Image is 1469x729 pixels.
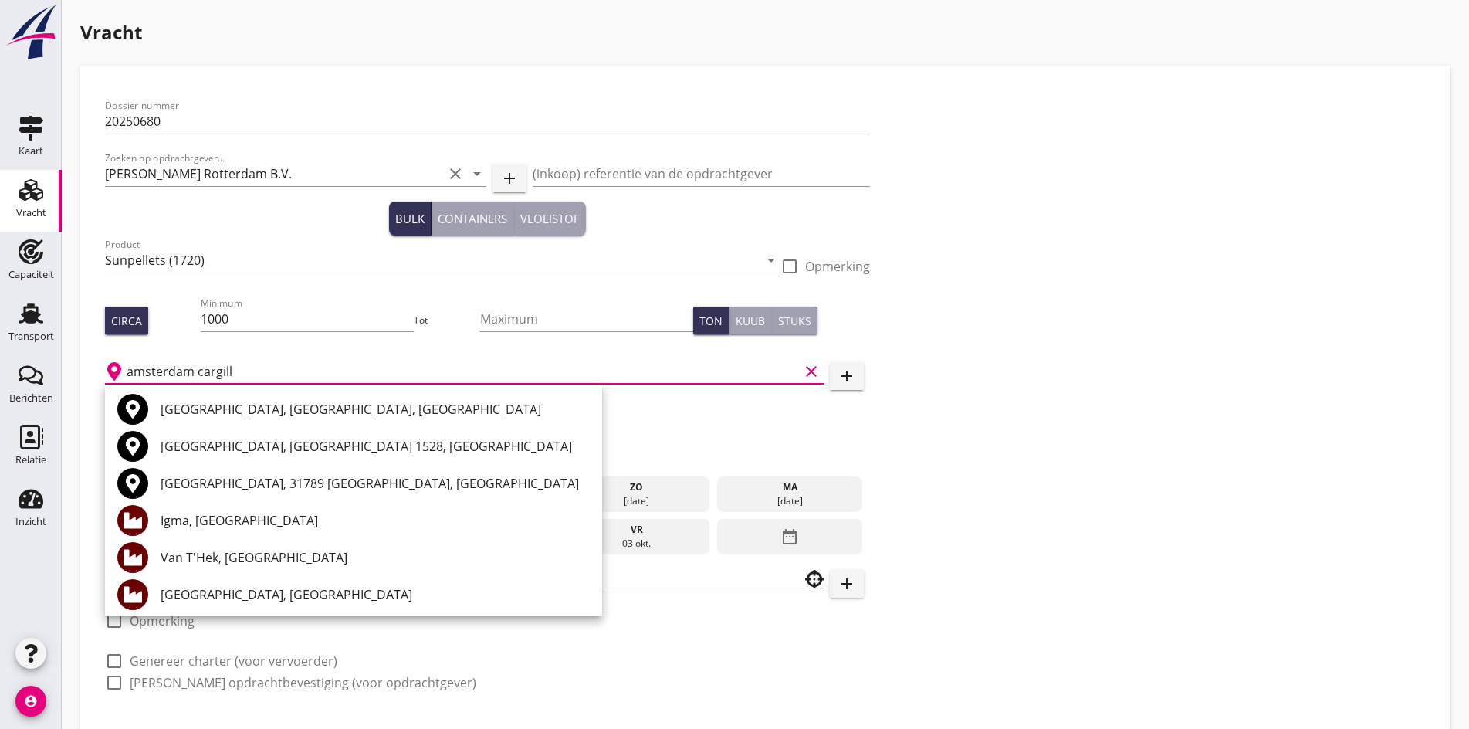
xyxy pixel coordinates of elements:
label: Opmerking [805,259,870,274]
div: Stuks [778,313,811,329]
i: arrow_drop_down [468,164,486,183]
label: Genereer charter (voor vervoerder) [130,653,337,669]
input: Minimum [201,307,414,331]
div: [GEOGRAPHIC_DATA], [GEOGRAPHIC_DATA] [161,585,590,604]
input: Dossier nummer [105,109,870,134]
div: Kuub [736,313,765,329]
input: Laadplaats [127,359,799,384]
div: Capaciteit [8,270,54,280]
div: Relatie [15,455,46,465]
i: add [838,367,856,385]
div: [GEOGRAPHIC_DATA], [GEOGRAPHIC_DATA] 1528, [GEOGRAPHIC_DATA] [161,437,590,456]
div: Bulk [395,210,425,228]
div: Containers [438,210,507,228]
div: vr [568,523,706,537]
button: Ton [693,307,729,334]
i: arrow_drop_down [762,251,780,270]
div: ma [721,480,859,494]
input: Maximum [480,307,693,331]
button: Circa [105,307,148,334]
label: [PERSON_NAME] opdrachtbevestiging (voor opdrachtgever) [130,675,476,690]
button: Vloeistof [514,202,586,236]
div: Inzicht [15,517,46,527]
i: add [500,169,519,188]
img: logo-small.a267ee39.svg [3,4,59,61]
h1: Vracht [80,19,1450,46]
i: clear [446,164,465,183]
div: Igma, [GEOGRAPHIC_DATA] [161,511,590,530]
i: date_range [780,523,799,551]
div: 03 okt. [568,537,706,551]
div: [DATE] [721,494,859,508]
div: Transport [8,331,54,341]
div: Vracht [16,208,46,218]
i: add [838,575,856,593]
div: Tot [414,314,480,327]
input: Product [105,248,759,273]
div: Van T'Hek, [GEOGRAPHIC_DATA] [161,548,590,567]
button: Containers [432,202,514,236]
div: [DATE] [568,494,706,508]
button: Stuks [772,307,817,334]
input: Zoeken op opdrachtgever... [105,161,443,186]
label: Opmerking [130,613,195,629]
div: Circa [111,313,142,329]
button: Bulk [389,202,432,236]
i: clear [802,362,821,381]
div: zo [568,480,706,494]
button: Kuub [729,307,772,334]
div: [GEOGRAPHIC_DATA], [GEOGRAPHIC_DATA], [GEOGRAPHIC_DATA] [161,400,590,419]
div: [GEOGRAPHIC_DATA], 31789 [GEOGRAPHIC_DATA], [GEOGRAPHIC_DATA] [161,474,590,493]
div: Vloeistof [520,210,580,228]
div: Kaart [19,146,43,156]
div: Berichten [9,393,53,403]
i: account_circle [15,686,46,717]
input: (inkoop) referentie van de opdrachtgever [533,161,871,186]
div: Ton [699,313,723,329]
